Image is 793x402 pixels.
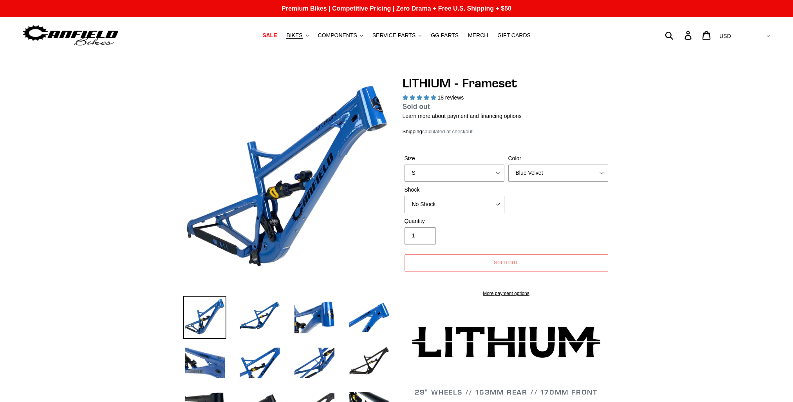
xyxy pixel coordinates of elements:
img: Load image into Gallery viewer, LITHIUM - Frameset [238,341,281,384]
button: BIKES [282,30,312,41]
label: Color [508,154,608,163]
span: SALE [262,32,277,39]
button: SERVICE PARTS [369,30,425,41]
span: BIKES [286,32,302,39]
img: Load image into Gallery viewer, LITHIUM - Frameset [238,296,281,339]
img: Load image into Gallery viewer, LITHIUM - Frameset [348,341,391,384]
span: 5.00 stars [403,94,438,101]
a: SALE [258,30,281,41]
a: MERCH [464,30,492,41]
label: Shock [405,186,504,194]
div: calculated at checkout. [403,128,610,136]
span: SERVICE PARTS [372,32,415,39]
img: Load image into Gallery viewer, LITHIUM - Frameset [183,296,226,339]
button: COMPONENTS [314,30,367,41]
label: Quantity [405,217,504,225]
span: Sold out [403,103,430,110]
img: LITHIUM - Frameset [185,77,389,282]
button: Sold out [405,254,608,272]
span: GIFT CARDS [497,32,531,39]
img: Load image into Gallery viewer, LITHIUM - Frameset [293,341,336,384]
span: GG PARTS [431,32,459,39]
img: Canfield Bikes [22,23,119,48]
a: More payment options [405,290,608,297]
span: 18 reviews [437,94,464,101]
label: Size [405,154,504,163]
span: Sold out [494,259,519,265]
img: Load image into Gallery viewer, LITHIUM - Frameset [293,296,336,339]
img: Load image into Gallery viewer, LITHIUM - Frameset [183,341,226,384]
img: Lithium-Logo_480x480.png [412,326,600,358]
h1: LITHIUM - Frameset [403,76,610,91]
span: COMPONENTS [318,32,357,39]
a: GG PARTS [427,30,462,41]
img: Load image into Gallery viewer, LITHIUM - Frameset [348,296,391,339]
span: 29" WHEELS // 163mm REAR // 170mm FRONT [415,388,598,397]
span: MERCH [468,32,488,39]
a: GIFT CARDS [493,30,535,41]
a: Shipping [403,129,423,135]
input: Search [669,27,689,44]
a: Learn more about payment and financing options [403,113,522,119]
